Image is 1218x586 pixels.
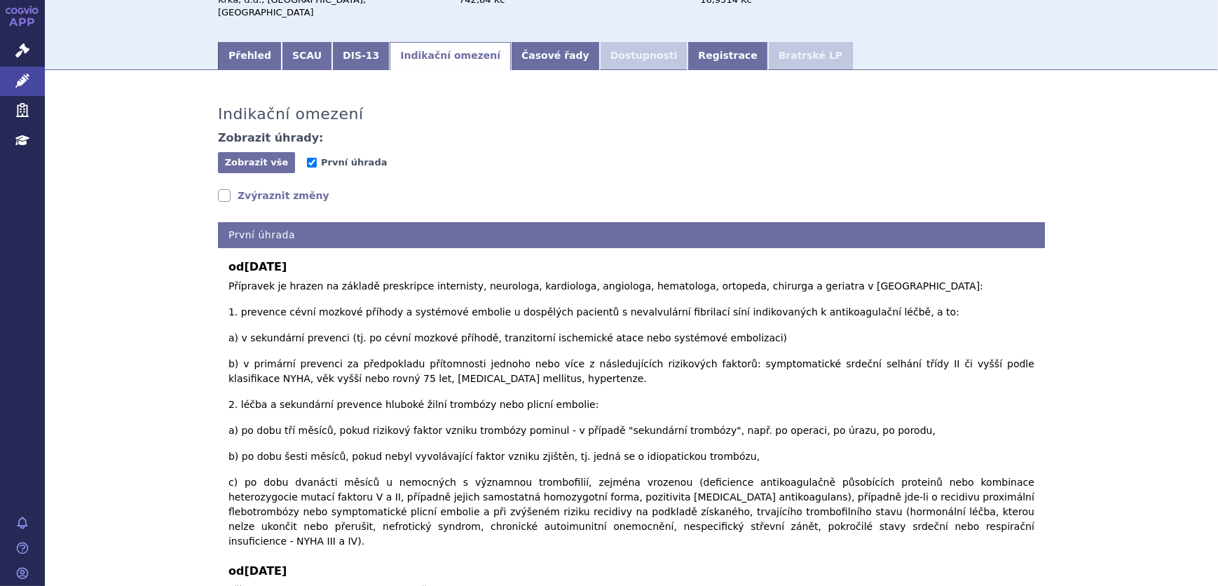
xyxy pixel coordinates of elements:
a: Zvýraznit změny [218,189,329,203]
button: Zobrazit vše [218,152,295,173]
a: SCAU [282,42,332,70]
b: od [228,259,1034,275]
b: od [228,563,1034,580]
span: [DATE] [244,260,287,273]
p: Přípravek je hrazen na základě preskripce internisty, neurologa, kardiologa, angiologa, hematolog... [228,279,1034,549]
a: Indikační omezení [390,42,511,70]
span: První úhrada [321,157,387,168]
h4: Zobrazit úhrady: [218,131,324,145]
h4: První úhrada [218,222,1045,248]
a: Registrace [687,42,767,70]
a: DIS-13 [332,42,390,70]
span: [DATE] [244,564,287,578]
span: Zobrazit vše [225,157,289,168]
input: První úhrada [307,158,317,168]
h3: Indikační omezení [218,105,364,123]
a: Časové řady [511,42,600,70]
a: Přehled [218,42,282,70]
